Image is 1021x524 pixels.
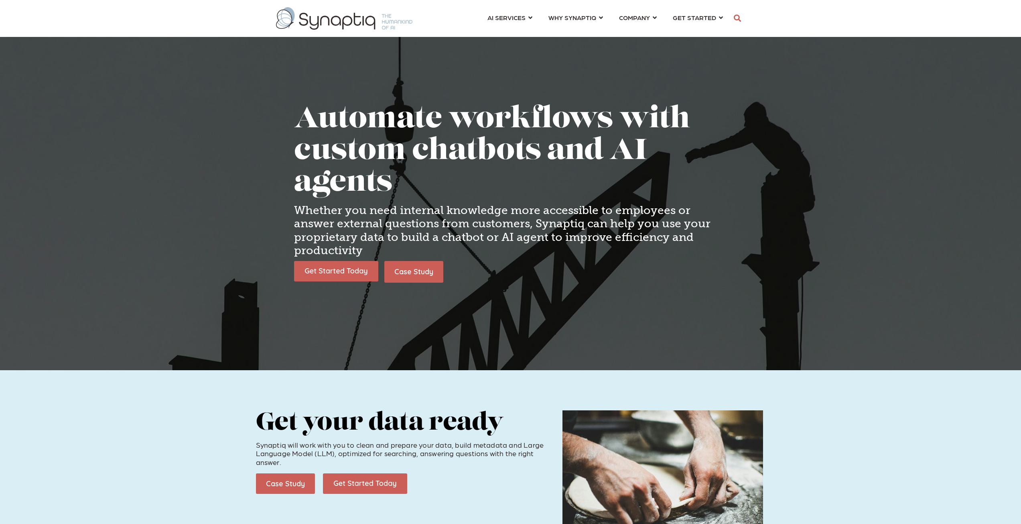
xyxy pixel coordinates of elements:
[294,261,378,281] img: Get Started Today
[619,10,657,25] a: COMPANY
[619,12,650,23] span: COMPANY
[487,10,532,25] a: AI SERVICES
[323,473,407,494] img: Get Started Today
[479,4,731,33] nav: menu
[256,440,548,467] p: Synaptiq will work with you to clean and prepare your data, build metadata and Large Language Mod...
[276,7,412,30] img: synaptiq logo-1
[548,10,603,25] a: WHY SYNAPTIQ
[294,204,727,257] h4: Whether you need internal knowledge more accessible to employees or answer external questions fro...
[548,12,596,23] span: WHY SYNAPTIQ
[256,410,548,437] h2: Get your data ready
[256,473,315,494] a: Case Study
[294,104,727,200] h1: Automate workflows with custom chatbots and AI agents
[673,12,716,23] span: GET STARTED
[384,261,443,283] a: Case Study
[673,10,723,25] a: GET STARTED
[487,12,526,23] span: AI SERVICES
